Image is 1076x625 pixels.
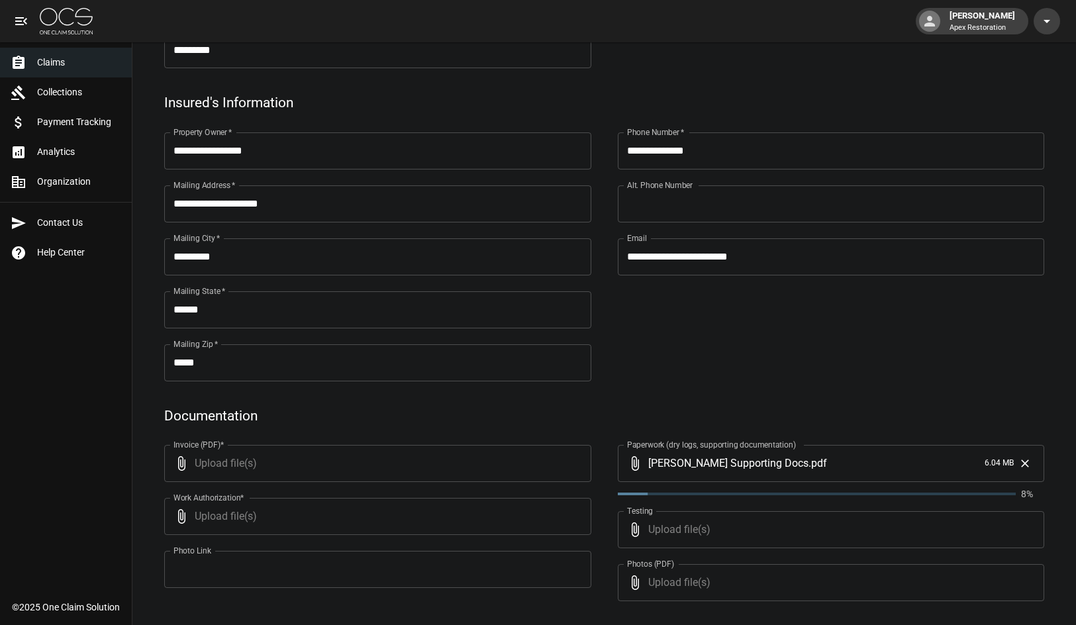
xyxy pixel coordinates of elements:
p: 8% [1021,487,1044,501]
label: Mailing Zip [173,338,219,350]
span: Upload file(s) [648,511,1009,548]
label: Photos (PDF) [627,558,674,569]
label: Testing [627,505,653,516]
label: Mailing State [173,285,225,297]
span: Upload file(s) [195,445,556,482]
span: Claims [37,56,121,70]
label: Email [627,232,647,244]
label: Work Authorization* [173,492,244,503]
label: Alt. Phone Number [627,179,693,191]
label: Photo Link [173,545,211,556]
span: Collections [37,85,121,99]
span: Payment Tracking [37,115,121,129]
span: 6.04 MB [985,457,1014,470]
span: . pdf [808,456,827,471]
label: Invoice (PDF)* [173,439,224,450]
p: Apex Restoration [950,23,1015,34]
span: Contact Us [37,216,121,230]
label: Paperwork (dry logs, supporting documentation) [627,439,796,450]
div: [PERSON_NAME] [944,9,1020,33]
label: Mailing Address [173,179,235,191]
button: Clear [1015,454,1035,473]
label: Property Owner [173,126,232,138]
label: Mailing City [173,232,220,244]
button: open drawer [8,8,34,34]
img: ocs-logo-white-transparent.png [40,8,93,34]
span: Analytics [37,145,121,159]
span: Help Center [37,246,121,260]
span: Organization [37,175,121,189]
span: Upload file(s) [648,564,1009,601]
span: [PERSON_NAME] Supporting Docs [648,456,808,471]
span: Upload file(s) [195,498,556,535]
label: Phone Number [627,126,684,138]
div: © 2025 One Claim Solution [12,601,120,614]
